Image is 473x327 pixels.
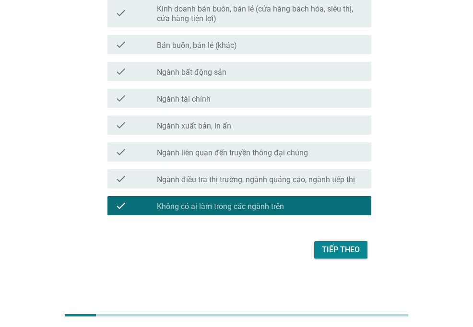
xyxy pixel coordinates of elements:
label: Ngành bất động sản [157,68,226,77]
label: Ngành tài chính [157,94,211,104]
i: check [115,146,127,158]
i: check [115,93,127,104]
i: check [115,39,127,50]
button: Tiếp theo [314,241,367,258]
i: check [115,173,127,185]
label: Ngành xuất bản, in ấn [157,121,231,131]
label: Bán buôn, bán lẻ (khác) [157,41,237,50]
div: Tiếp theo [322,244,360,256]
i: check [115,200,127,211]
i: check [115,119,127,131]
label: Ngành liên quan đến truyền thông đại chúng [157,148,308,158]
label: Không có ai làm trong các ngành trên [157,202,284,211]
i: check [115,2,127,23]
label: Ngành điều tra thị trường, ngành quảng cáo, ngành tiếp thị [157,175,355,185]
i: check [115,66,127,77]
label: Kinh doanh bán buôn, bán lẻ (cửa hàng bách hóa, siêu thị, cửa hàng tiện lợi) [157,4,364,23]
